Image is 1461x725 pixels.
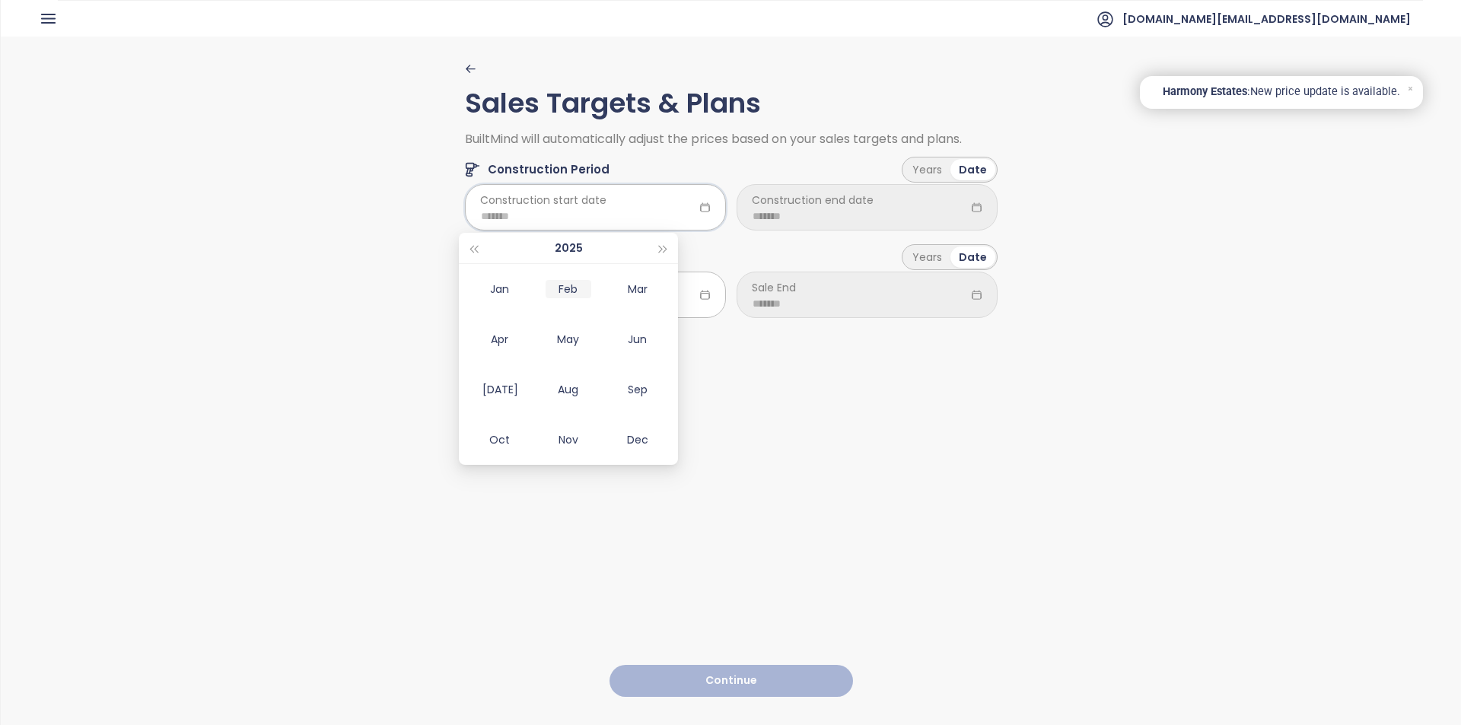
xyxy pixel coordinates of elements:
[465,314,534,364] td: 2025-04
[546,280,591,298] div: Feb
[534,364,603,415] td: 2025-08
[1122,1,1411,37] span: [DOMAIN_NAME][EMAIL_ADDRESS][DOMAIN_NAME]
[615,280,660,298] div: Mar
[603,364,672,415] td: 2025-09
[615,330,660,348] div: Jun
[603,415,672,465] td: 2025-12
[610,665,853,698] button: Continue
[752,192,874,208] span: Construction end date
[1163,84,1247,101] span: Harmony Estates
[488,162,610,177] span: Construction Period
[615,380,660,399] div: Sep
[476,380,522,399] div: [DATE]
[603,314,672,364] td: 2025-06
[465,364,534,415] td: 2025-07
[534,264,603,314] td: 2025-02
[546,380,591,399] div: Aug
[465,82,998,126] h1: Sales Targets & Plans
[950,159,995,180] div: Date
[465,264,534,314] td: 2025-01
[615,431,660,449] div: Dec
[546,330,591,348] div: May
[546,431,591,449] div: Nov
[1163,84,1400,101] a: Harmony Estates:New price update is available.
[752,279,796,296] span: Sale End
[476,431,522,449] div: Oct
[480,192,606,208] span: Construction start date
[950,246,995,268] div: Date
[603,264,672,314] td: 2025-03
[534,415,603,465] td: 2025-11
[904,246,950,268] div: Years
[476,330,522,348] div: Apr
[555,233,583,263] button: 2025
[1247,84,1400,101] p: : New price update is available.
[904,159,950,180] div: Years
[465,133,998,145] span: BuiltMind will automatically adjust the prices based on your sales targets and plans.
[534,314,603,364] td: 2025-05
[476,280,522,298] div: Jan
[465,415,534,465] td: 2025-10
